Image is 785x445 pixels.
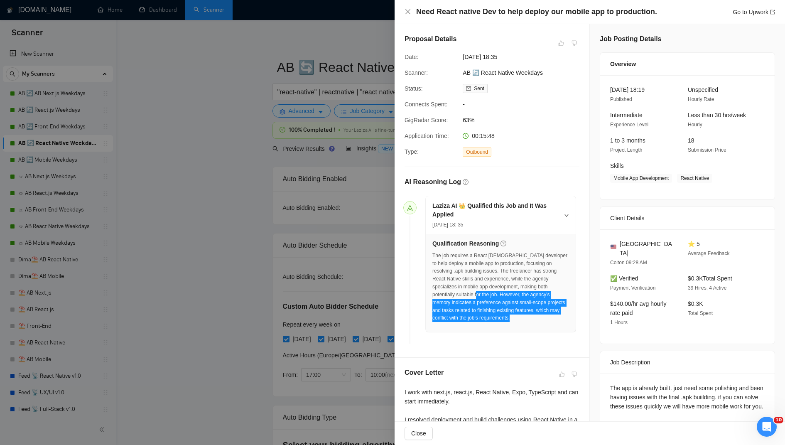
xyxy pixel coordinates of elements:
span: Scanner: [405,69,428,76]
span: Total Spent [688,310,713,316]
span: Type: [405,148,419,155]
span: Close [411,429,426,438]
span: mail [466,86,471,91]
span: Status: [405,85,423,92]
span: Submission Price [688,147,726,153]
span: Average Feedback [688,251,730,256]
span: [DATE] 18:19 [610,86,645,93]
span: [GEOGRAPHIC_DATA] [620,239,675,258]
span: Hourly [688,122,702,128]
span: Hourly Rate [688,96,714,102]
span: $0.3K [688,300,703,307]
span: send [407,205,413,211]
span: $0.3K Total Spent [688,275,732,282]
span: AB 🔄 React Native Weekdays [463,68,587,77]
span: ⭐ 5 [688,241,700,247]
span: Project Length [610,147,642,153]
span: 00:15:48 [472,133,495,139]
span: Published [610,96,632,102]
button: Close [405,8,411,15]
h5: Job Posting Details [600,34,661,44]
iframe: Intercom live chat [757,417,777,437]
span: Experience Level [610,122,648,128]
span: Sent [474,86,484,91]
span: 1 to 3 months [610,137,645,144]
span: $140.00/hr avg hourly rate paid [610,300,666,316]
span: Intermediate [610,112,643,118]
h5: Laziza AI 👑 Qualified this Job and It Was Applied [432,202,559,219]
span: React Native [677,174,712,183]
span: Skills [610,162,624,169]
span: Overview [610,59,636,69]
span: - [463,100,587,109]
span: export [770,10,775,15]
button: Close [405,427,433,440]
h5: Proposal Details [405,34,456,44]
span: [DATE] 18: 35 [432,222,463,228]
span: Date: [405,54,418,60]
h4: Need React native Dev to help deploy our mobile app to production. [416,7,657,17]
div: Client Details [610,207,765,229]
a: Go to Upworkexport [733,9,775,15]
span: Colton 09:28 AM [610,260,647,266]
span: ✅ Verified [610,275,638,282]
h5: AI Reasoning Log [405,177,461,187]
h5: Cover Letter [405,368,444,378]
span: Less than 30 hrs/week [688,112,746,118]
span: Mobile App Development [610,174,672,183]
img: 🇺🇸 [611,244,616,250]
span: 18 [688,137,694,144]
div: The app is already built. just need some polishing and been having issues with the final .apk bui... [610,384,765,411]
div: The job requires a React [DEMOGRAPHIC_DATA] developer to help deploy a mobile app to production, ... [432,252,569,322]
span: Unspecified [688,86,718,93]
span: clock-circle [463,133,469,139]
div: Job Description [610,351,765,374]
h5: Qualification Reasoning [432,239,499,248]
span: 39 Hires, 4 Active [688,285,726,291]
span: close [405,8,411,15]
span: GigRadar Score: [405,117,448,123]
span: Payment Verification [610,285,655,291]
span: 63% [463,116,587,125]
span: Application Time: [405,133,449,139]
span: 10 [774,417,783,423]
span: [DATE] 18:35 [463,52,587,61]
span: question-circle [463,179,469,185]
span: question-circle [500,241,506,246]
span: Outbound [463,148,491,157]
span: right [564,213,569,218]
span: 1 Hours [610,320,628,325]
span: Connects Spent: [405,101,448,108]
